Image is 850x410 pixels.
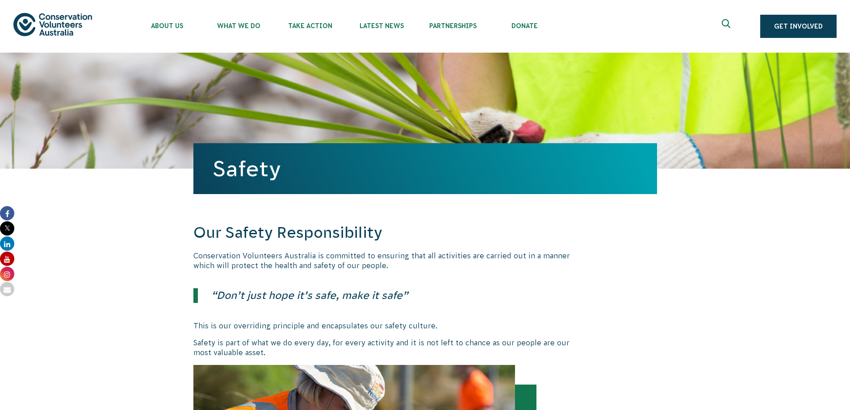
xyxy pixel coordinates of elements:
span: Latest News [346,22,417,29]
span: Donate [489,22,560,29]
button: Expand search box Close search box [716,16,738,37]
p: This is our overriding principle and encapsulates our safety culture. [193,321,577,331]
span: Take Action [274,22,346,29]
p: Conservation Volunteers Australia is committed to ensuring that all activities are carried out in... [193,251,577,271]
a: Get Involved [760,15,837,38]
p: Safety is part of what we do every day, for every activity and it is not left to chance as our pe... [193,338,577,358]
img: logo.svg [13,13,92,36]
span: About Us [131,22,203,29]
span: Expand search box [722,19,733,33]
em: “Don’t just hope it’s safe, make it safe” [211,290,408,301]
h2: Our Safety Responsibility [193,222,577,244]
h1: Safety [213,157,637,181]
span: What We Do [203,22,274,29]
span: Partnerships [417,22,489,29]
